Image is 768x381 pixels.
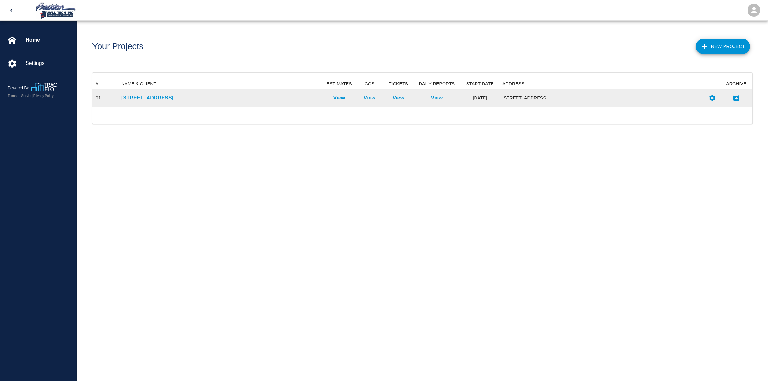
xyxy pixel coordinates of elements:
[121,94,320,102] a: [STREET_ADDRESS]
[499,79,704,89] div: ADDRESS
[419,79,455,89] div: DAILY REPORTS
[466,79,494,89] div: START DATE
[8,85,31,91] p: Powered By
[413,79,461,89] div: DAILY REPORTS
[92,79,118,89] div: #
[461,79,499,89] div: START DATE
[35,1,77,19] img: Precision Wall Tech, Inc.
[31,83,57,91] img: TracFlo
[364,94,376,102] a: View
[720,79,752,89] div: ARCHIVE
[33,94,54,98] a: Privacy Policy
[355,79,384,89] div: COS
[92,41,143,52] h1: Your Projects
[365,79,375,89] div: COS
[323,79,355,89] div: ESTIMATES
[696,39,750,54] button: New Project
[393,94,404,102] a: View
[96,95,101,101] div: 01
[26,60,71,67] span: Settings
[461,89,499,107] div: [DATE]
[26,36,71,44] span: Home
[384,79,413,89] div: TICKETS
[8,94,32,98] a: Terms of Service
[121,79,156,89] div: NAME & CLIENT
[726,79,746,89] div: ARCHIVE
[431,94,443,102] a: View
[502,79,524,89] div: ADDRESS
[706,91,719,104] button: Settings
[736,350,768,381] iframe: Chat Widget
[32,94,33,98] span: |
[502,95,701,101] div: [STREET_ADDRESS]
[4,3,19,18] button: open drawer
[389,79,408,89] div: TICKETS
[326,79,352,89] div: ESTIMATES
[96,79,98,89] div: #
[118,79,323,89] div: NAME & CLIENT
[333,94,345,102] a: View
